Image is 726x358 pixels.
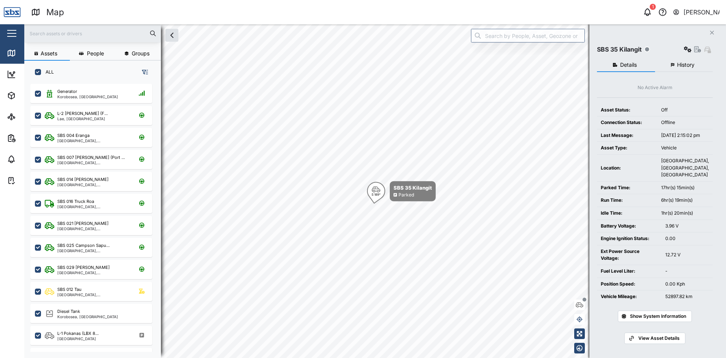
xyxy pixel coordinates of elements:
[665,293,709,300] div: 52897.82 km
[677,62,695,68] span: History
[57,176,109,183] div: SBS 014 [PERSON_NAME]
[601,184,654,192] div: Parked Time:
[601,223,658,230] div: Battery Voltage:
[57,249,130,253] div: [GEOGRAPHIC_DATA], [GEOGRAPHIC_DATA]
[601,107,654,114] div: Asset Status:
[672,7,720,17] button: [PERSON_NAME]
[601,165,654,172] div: Location:
[57,117,108,121] div: Lae, [GEOGRAPHIC_DATA]
[661,184,709,192] div: 17hr(s) 15min(s)
[41,51,57,56] span: Assets
[20,176,41,185] div: Tasks
[661,144,709,152] div: Vehicle
[57,330,99,337] div: L-1 Pokanas (LBX 8...
[20,134,46,142] div: Reports
[57,308,80,315] div: Diesel Tank
[57,132,90,139] div: SBS 004 Eranga
[601,132,654,139] div: Last Message:
[661,119,709,126] div: Offline
[57,264,110,271] div: SBS 029 [PERSON_NAME]
[638,333,680,344] span: View Asset Details
[661,107,709,114] div: Off
[57,205,130,209] div: [GEOGRAPHIC_DATA], [GEOGRAPHIC_DATA]
[46,6,64,19] div: Map
[661,197,709,204] div: 6hr(s) 19min(s)
[57,110,108,117] div: L-2 [PERSON_NAME] (F...
[601,248,658,262] div: Ext Power Source Voltage:
[57,198,94,205] div: SBS 016 Truck Roa
[57,271,130,275] div: [GEOGRAPHIC_DATA], [GEOGRAPHIC_DATA]
[57,183,130,187] div: [GEOGRAPHIC_DATA], [GEOGRAPHIC_DATA]
[24,24,726,358] canvas: Map
[601,293,658,300] div: Vehicle Mileage:
[57,242,110,249] div: SBS 025 Campson Sapu...
[601,144,654,152] div: Asset Type:
[57,161,130,165] div: [GEOGRAPHIC_DATA], [GEOGRAPHIC_DATA]
[665,223,709,230] div: 3.96 V
[601,235,658,242] div: Engine Ignition Status:
[57,220,109,227] div: SBS 021 [PERSON_NAME]
[661,210,709,217] div: 1hr(s) 20min(s)
[20,70,54,79] div: Dashboard
[630,311,686,322] span: Show System Information
[367,181,436,201] div: Map marker
[661,157,709,179] div: [GEOGRAPHIC_DATA], [GEOGRAPHIC_DATA], [GEOGRAPHIC_DATA]
[683,8,720,17] div: [PERSON_NAME]
[638,84,672,91] div: No Active Alarm
[132,51,150,56] span: Groups
[20,155,43,163] div: Alarms
[57,227,130,231] div: [GEOGRAPHIC_DATA], [GEOGRAPHIC_DATA]
[601,268,658,275] div: Fuel Level Liter:
[661,132,709,139] div: [DATE] 2:15:02 pm
[665,268,709,275] div: -
[398,192,414,199] div: Parked
[650,4,656,10] div: 1
[620,62,637,68] span: Details
[597,45,642,54] div: SBS 35 Kilangit
[665,281,709,288] div: 0.00 Kph
[20,49,37,57] div: Map
[601,210,654,217] div: Idle Time:
[4,4,20,20] img: Main Logo
[57,154,125,161] div: SBS 007 [PERSON_NAME] (Port ...
[57,88,77,95] div: Generator
[41,69,54,75] label: ALL
[57,315,118,319] div: Korobosea, [GEOGRAPHIC_DATA]
[57,95,118,99] div: Korobosea, [GEOGRAPHIC_DATA]
[665,251,709,259] div: 12.72 V
[601,119,654,126] div: Connection Status:
[601,281,658,288] div: Position Speed:
[57,293,130,297] div: [GEOGRAPHIC_DATA], [GEOGRAPHIC_DATA]
[618,311,692,322] button: Show System Information
[372,193,381,196] div: S 189°
[57,139,130,143] div: [GEOGRAPHIC_DATA], [GEOGRAPHIC_DATA]
[20,91,43,100] div: Assets
[57,286,82,293] div: SBS 012 Tau
[394,184,432,192] div: SBS 35 Kilangit
[57,337,99,341] div: [GEOGRAPHIC_DATA]
[29,28,156,39] input: Search assets or drivers
[20,113,38,121] div: Sites
[601,197,654,204] div: Run Time:
[624,333,685,344] a: View Asset Details
[471,29,585,42] input: Search by People, Asset, Geozone or Place
[87,51,104,56] span: People
[665,235,709,242] div: 0.00
[30,81,161,352] div: grid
